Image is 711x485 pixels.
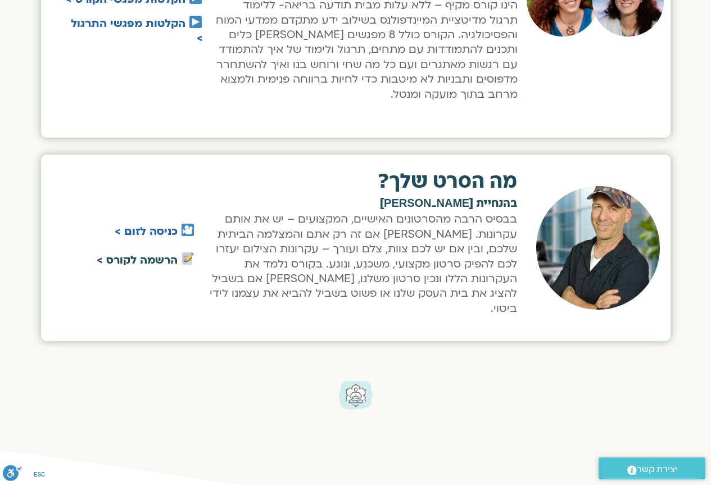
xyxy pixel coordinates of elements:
[536,186,660,310] img: זיואן
[182,252,194,265] img: 📝
[206,171,518,192] h2: מה הסרט שלך?
[637,462,677,477] span: יצירת קשר
[599,457,705,479] a: יצירת קשר
[206,198,518,209] h2: בהנחיית [PERSON_NAME]
[97,253,178,268] a: הרשמה לקורס >
[115,224,178,239] a: כניסה לזום >
[206,212,518,316] p: בבסיס הרבה מהסרטונים האישיים, המקצועים – יש את אותם עקרונות. [PERSON_NAME] אם זה רק אתם והמצלמה ה...
[182,224,194,236] img: 🎦
[71,16,203,46] a: הקלטות מפגשי התרגול >
[189,16,202,28] img: ▶️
